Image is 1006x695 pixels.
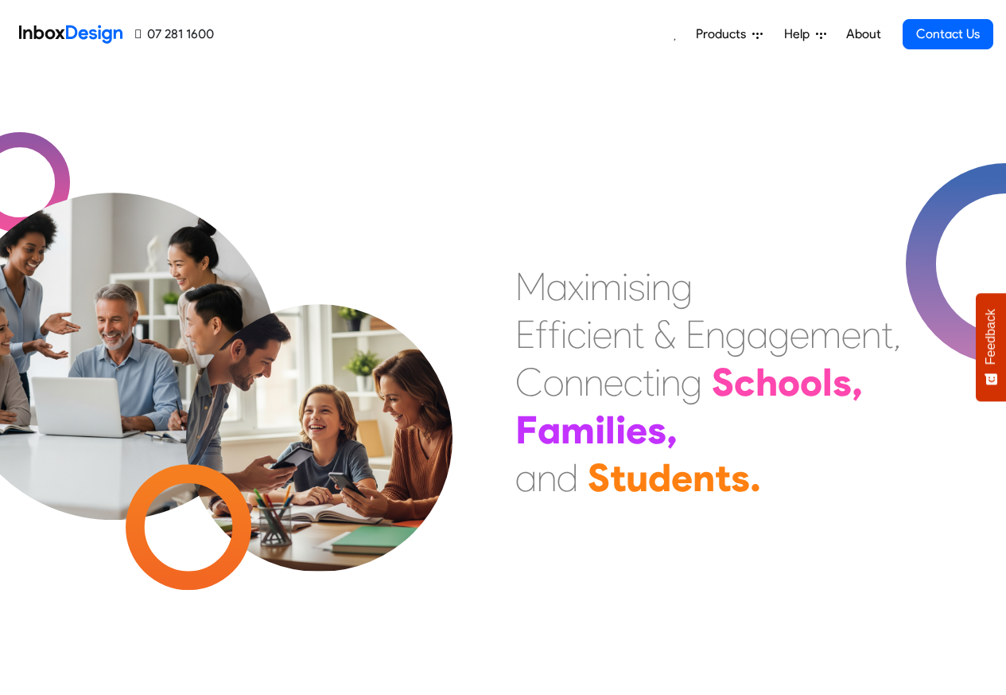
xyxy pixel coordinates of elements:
div: s [628,263,645,310]
div: & [654,310,676,358]
div: t [632,310,644,358]
div: g [681,358,702,406]
div: m [590,263,622,310]
div: M [515,263,546,310]
a: Help [778,18,833,50]
div: n [693,454,715,502]
div: E [515,310,535,358]
div: i [595,406,605,454]
div: s [731,454,750,502]
div: n [537,454,557,502]
div: d [648,454,671,502]
div: t [643,358,654,406]
div: F [515,406,538,454]
div: e [604,358,623,406]
div: i [645,263,651,310]
div: n [564,358,584,406]
div: a [747,310,768,358]
div: t [881,310,893,358]
div: i [616,406,626,454]
div: g [725,310,747,358]
div: s [833,358,852,406]
div: . [750,454,761,502]
div: S [712,358,734,406]
div: a [546,263,568,310]
div: i [584,263,590,310]
div: t [715,454,731,502]
div: u [626,454,648,502]
span: Feedback [984,309,998,365]
div: l [605,406,616,454]
div: , [893,310,901,358]
div: e [626,406,647,454]
div: e [671,454,693,502]
div: h [755,358,778,406]
div: o [778,358,800,406]
div: n [651,263,671,310]
div: i [561,310,567,358]
div: a [515,454,537,502]
div: Maximising Efficient & Engagement, Connecting Schools, Families, and Students. [515,263,901,502]
div: e [841,310,861,358]
div: m [561,406,595,454]
div: n [705,310,725,358]
div: i [654,358,661,406]
div: n [861,310,881,358]
div: i [586,310,592,358]
div: E [686,310,705,358]
a: Products [689,18,769,50]
span: Help [784,25,816,44]
div: , [666,406,678,454]
div: i [622,263,628,310]
div: l [822,358,833,406]
div: e [790,310,810,358]
div: x [568,263,584,310]
div: e [592,310,612,358]
a: About [841,18,885,50]
div: f [548,310,561,358]
div: t [610,454,626,502]
div: , [852,358,863,406]
span: Products [696,25,752,44]
div: c [567,310,586,358]
div: m [810,310,841,358]
a: Contact Us [903,19,993,49]
div: f [535,310,548,358]
div: n [584,358,604,406]
div: n [661,358,681,406]
div: n [612,310,632,358]
button: Feedback - Show survey [976,293,1006,401]
div: C [515,358,543,406]
div: d [557,454,578,502]
div: c [734,358,755,406]
div: c [623,358,643,406]
div: o [543,358,564,406]
img: parents_with_child.png [153,238,486,572]
div: g [768,310,790,358]
a: 07 281 1600 [135,25,214,44]
div: a [538,406,561,454]
div: g [671,263,693,310]
div: s [647,406,666,454]
div: o [800,358,822,406]
div: S [588,454,610,502]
